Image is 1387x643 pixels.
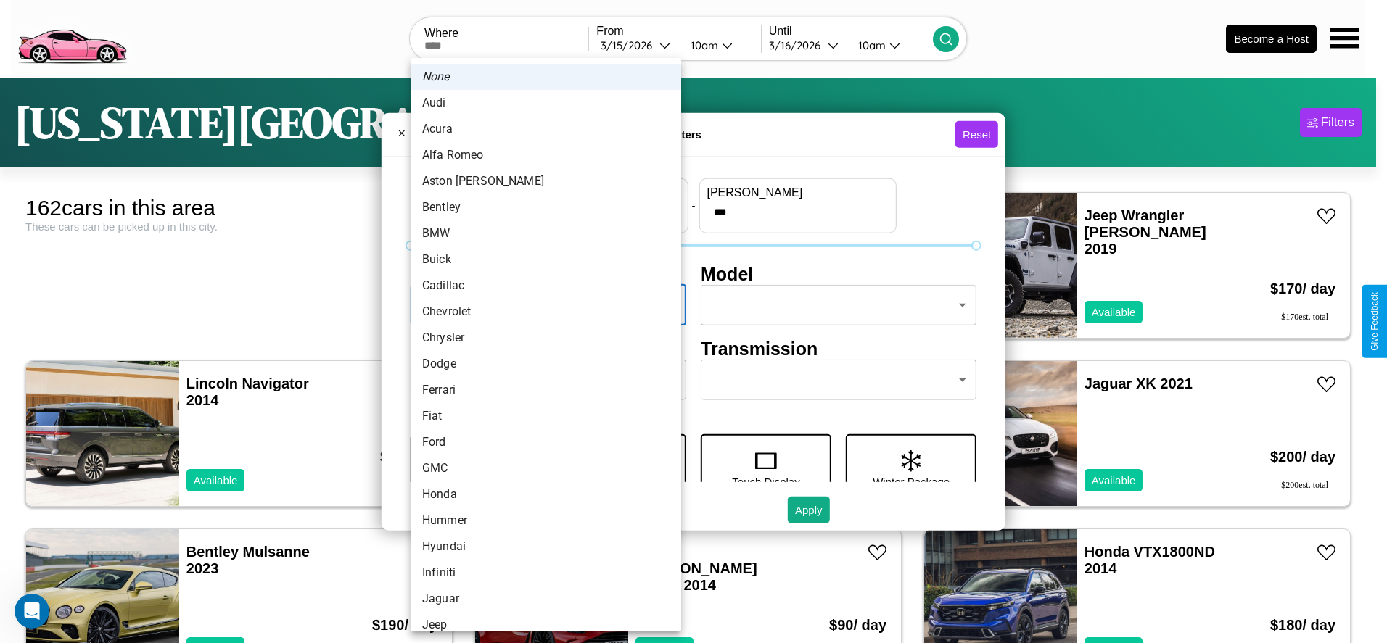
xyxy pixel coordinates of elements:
li: Chrysler [411,325,681,351]
li: Chevrolet [411,299,681,325]
li: Dodge [411,351,681,377]
li: Fiat [411,403,681,429]
em: None [422,68,450,86]
li: Acura [411,116,681,142]
li: Alfa Romeo [411,142,681,168]
li: Infiniti [411,560,681,586]
li: Ford [411,429,681,455]
li: Honda [411,481,681,507]
li: Jeep [411,612,681,638]
li: Hyundai [411,534,681,560]
li: Bentley [411,194,681,220]
li: Hummer [411,507,681,534]
div: Give Feedback [1370,292,1380,351]
li: Jaguar [411,586,681,612]
li: Cadillac [411,273,681,299]
li: Ferrari [411,377,681,403]
iframe: Intercom live chat [15,594,49,629]
li: Audi [411,90,681,116]
li: Aston [PERSON_NAME] [411,168,681,194]
li: Buick [411,246,681,273]
li: BMW [411,220,681,246]
li: GMC [411,455,681,481]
